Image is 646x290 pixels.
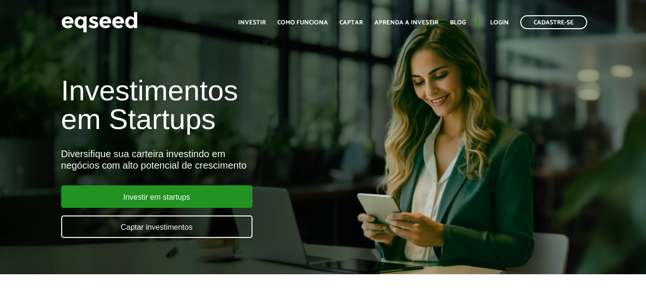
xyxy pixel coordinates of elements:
[61,10,138,35] img: EqSeed
[374,20,438,26] a: Aprenda a investir
[450,20,466,26] a: Blog
[277,20,328,26] a: Como funciona
[61,76,370,134] h1: Investimentos em Startups
[238,20,266,26] a: Investir
[490,20,509,26] a: Login
[61,185,252,208] a: Investir em startups
[520,15,587,29] a: Cadastre-se
[61,215,252,238] a: Captar investimentos
[339,20,363,26] a: Captar
[61,148,370,171] div: Diversifique sua carteira investindo em negócios com alto potencial de crescimento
